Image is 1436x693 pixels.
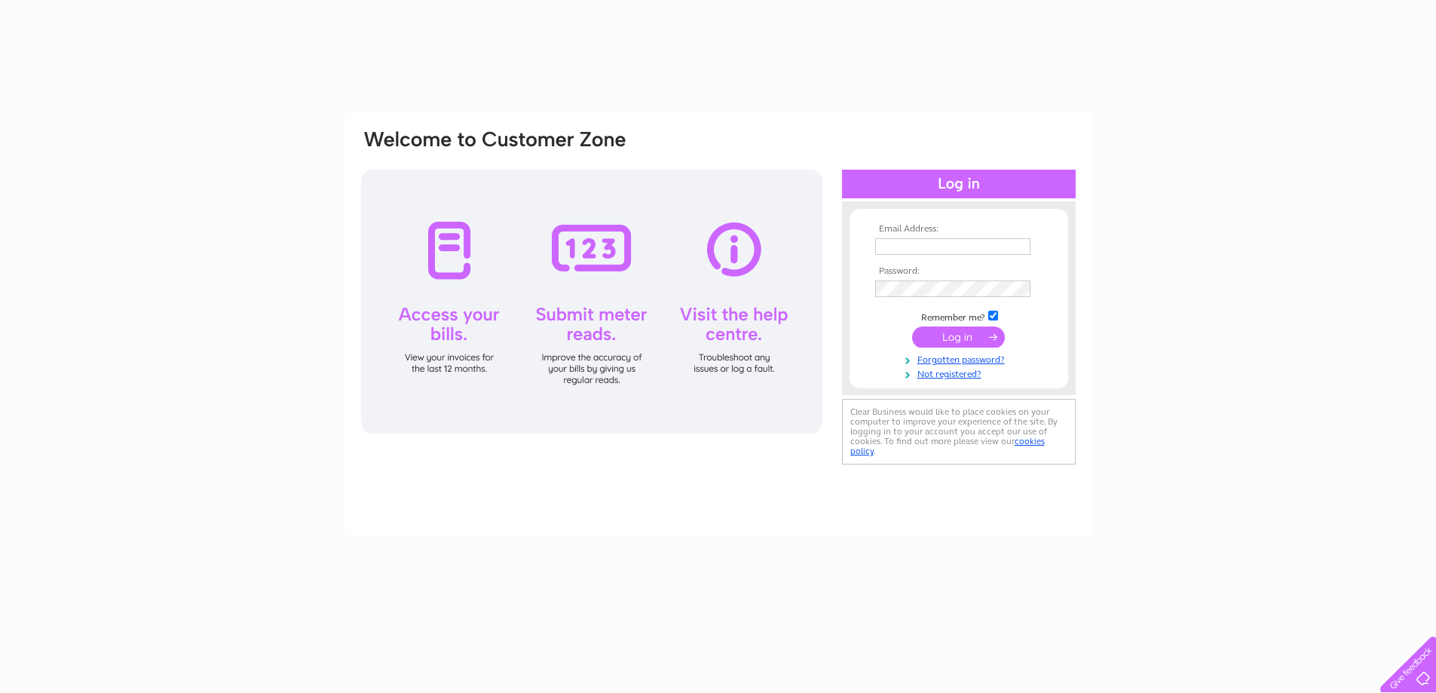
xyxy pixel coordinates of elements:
[1013,283,1025,295] img: npw-badge-icon-locked.svg
[871,224,1046,235] th: Email Address:
[912,327,1005,348] input: Submit
[1013,241,1025,253] img: npw-badge-icon-locked.svg
[871,308,1046,324] td: Remember me?
[875,366,1046,380] a: Not registered?
[871,266,1046,277] th: Password:
[842,399,1076,465] div: Clear Business would like to place cookies on your computer to improve your experience of the sit...
[850,436,1045,456] a: cookies policy
[875,351,1046,366] a: Forgotten password?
